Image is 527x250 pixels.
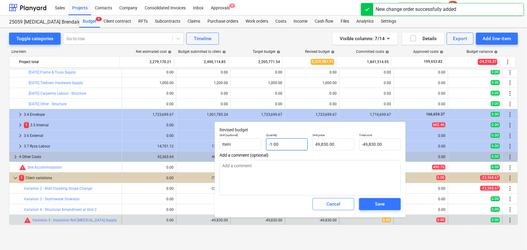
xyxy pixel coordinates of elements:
[396,186,445,191] div: 0.00
[305,50,335,54] div: Revised budget
[339,57,389,67] div: 1,841,514.95
[396,81,445,85] div: 0.00
[439,50,443,54] span: help
[166,218,174,222] div: 0.00
[506,195,514,203] span: More actions
[491,69,500,74] span: 0.00
[491,217,500,222] span: 0.00
[377,15,400,27] a: Settings
[396,144,445,148] div: 0.00
[483,35,511,43] div: Add line-item
[275,70,282,74] div: 0.00
[184,15,204,27] a: Claims
[311,59,334,65] span: 2,229,981.91
[194,35,211,43] div: Timeline
[432,122,445,127] span: 602.46
[124,176,174,180] div: 0.00
[376,6,456,13] div: New change order successfully added
[491,154,500,159] span: 0.00
[12,153,19,160] span: keyboard_arrow_right
[24,110,119,119] div: 3.4 Envelope
[24,186,92,191] a: Variation 2 - Wall Cladding Scope Change
[122,57,171,67] div: 2,279,170.21
[506,132,514,139] span: More actions
[396,102,445,106] div: 0.00
[436,175,445,180] span: 0.00
[19,175,24,181] span: 1
[353,15,377,27] a: Analytics
[17,132,24,139] span: keyboard_arrow_right
[396,91,445,95] div: 0.00
[493,50,498,54] span: help
[17,121,24,129] span: keyboard_arrow_right
[221,102,228,106] div: 0.00
[275,50,280,54] span: help
[9,50,120,54] div: Line-item
[100,15,135,27] a: Client contract
[17,111,24,118] span: keyboard_arrow_right
[124,144,174,148] div: 14,701.12
[506,100,514,107] span: More actions
[275,102,282,106] div: 0.00
[179,176,228,180] div: -73,398.67
[12,174,19,181] span: keyboard_arrow_down
[19,173,119,183] div: Client variations
[333,33,397,45] button: Visible columns:7/14
[166,70,174,74] div: 0.00
[242,15,272,27] div: Work orders
[506,79,514,86] span: More actions
[506,206,514,213] span: More actions
[24,141,119,151] div: 3.7 Ryza Labour
[396,155,445,159] div: 0.00
[476,33,518,45] button: Add line-item
[506,111,514,118] span: More actions
[497,221,527,250] iframe: Chat Widget
[467,50,498,54] div: Budget variance
[96,17,102,21] span: 9
[491,112,500,117] span: 0.00
[135,15,151,27] div: RFTs
[410,35,437,43] div: Details
[166,207,174,212] div: 0.00
[179,144,228,148] div: 17,641.34
[19,57,117,67] div: Project total
[136,50,172,54] div: Net estimated cost
[24,207,97,212] a: Variation 4 - Structural Amendment at Grid 2
[79,15,100,27] div: Budget
[506,174,514,181] span: More actions
[396,70,445,74] div: 0.00
[491,122,500,127] span: 0.00
[9,19,72,25] div: 25059 [MEDICAL_DATA] Brendale Re-roof and New Shed
[506,216,514,224] span: More actions
[178,50,226,54] div: Budget submitted to client
[384,50,389,54] span: help
[342,81,391,85] div: 0.00
[268,81,282,85] div: 1,000.00
[220,153,401,158] span: Add a comment (optional)
[272,15,290,27] a: Costs
[337,15,353,27] a: Files
[221,70,228,74] div: 0.00
[326,200,340,208] div: Cancel
[179,133,228,138] div: 0.00
[396,197,445,201] div: 0.00
[166,186,174,191] div: 0.00
[124,123,174,127] div: 0.00
[124,155,174,159] div: 42,363.64
[423,59,443,64] span: 199,653.82
[480,175,500,180] span: -23,568.67
[506,153,514,160] span: More actions
[432,165,445,169] span: 490.70
[491,207,500,212] span: 0.00
[359,198,401,210] button: Save
[342,112,391,117] div: 1,716,699.67
[375,200,385,208] div: Save
[211,218,228,222] div: -49,830.00
[359,133,401,138] p: Total cost
[221,91,228,95] div: 0.00
[214,81,228,85] div: 1,200.00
